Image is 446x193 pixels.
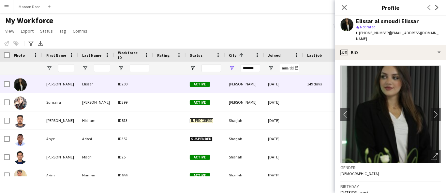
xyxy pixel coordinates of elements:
[225,130,264,148] div: Sharjah
[114,93,153,111] div: ID399
[46,65,52,71] button: Open Filter Menu
[78,93,114,111] div: [PERSON_NAME]
[229,53,236,58] span: City
[59,28,66,34] span: Tag
[58,64,74,72] input: First Name Filter Input
[190,118,213,123] span: In progress
[82,53,101,58] span: Last Name
[78,130,114,148] div: Adoni
[42,93,78,111] div: Sumaira
[303,75,342,93] div: 149 days
[201,64,221,72] input: Status Filter Input
[356,18,419,24] div: Elissar al smoudi Elissar
[340,165,441,171] h3: Gender
[264,130,303,148] div: [DATE]
[14,151,27,164] img: Arjie Macni
[94,64,110,72] input: Last Name Filter Input
[42,148,78,166] div: [PERSON_NAME]
[14,78,27,91] img: Elissar al smoudi Elissar
[78,166,114,184] div: Numan
[264,93,303,111] div: [DATE]
[118,65,124,71] button: Open Filter Menu
[42,111,78,129] div: [PERSON_NAME]
[225,111,264,129] div: Sharjah
[27,39,35,47] app-action-btn: Advanced filters
[18,27,36,35] a: Export
[78,111,114,129] div: Hisham
[190,155,210,160] span: Active
[360,24,376,29] span: Not rated
[268,65,274,71] button: Open Filter Menu
[14,96,27,110] img: Sumaira Malik
[114,111,153,129] div: ID813
[78,148,114,166] div: Macni
[225,75,264,93] div: [PERSON_NAME]
[114,130,153,148] div: ID352
[70,27,90,35] a: Comms
[428,150,441,163] div: Open photos pop-in
[190,100,210,105] span: Active
[190,65,196,71] button: Open Filter Menu
[190,137,213,141] span: Suspended
[225,166,264,184] div: Sharjah
[157,53,170,58] span: Rating
[114,148,153,166] div: ID25
[241,64,260,72] input: City Filter Input
[225,148,264,166] div: Sharjah
[307,53,322,58] span: Last job
[14,133,27,146] img: Anye Adoni
[340,184,441,189] h3: Birthday
[264,166,303,184] div: [DATE]
[3,27,17,35] a: View
[5,16,53,25] span: My Workforce
[42,75,78,93] div: [PERSON_NAME]
[14,170,27,183] img: Asim Numan
[190,173,210,178] span: Active
[42,166,78,184] div: Asim
[37,27,55,35] a: Status
[82,65,88,71] button: Open Filter Menu
[280,64,299,72] input: Joined Filter Input
[130,64,149,72] input: Workforce ID Filter Input
[229,65,235,71] button: Open Filter Menu
[264,148,303,166] div: [DATE]
[225,93,264,111] div: [PERSON_NAME]
[73,28,87,34] span: Comms
[57,27,69,35] a: Tag
[78,75,114,93] div: Elissar
[340,66,441,163] img: Crew avatar or photo
[21,28,34,34] span: Export
[13,0,45,13] button: Maroon Door
[268,53,281,58] span: Joined
[340,171,379,176] span: [DEMOGRAPHIC_DATA]
[118,50,141,60] span: Workforce ID
[335,3,446,12] h3: Profile
[40,28,53,34] span: Status
[114,75,153,93] div: ID200
[190,82,210,87] span: Active
[5,28,14,34] span: View
[264,111,303,129] div: [DATE]
[190,53,202,58] span: Status
[14,53,25,58] span: Photo
[14,115,27,128] img: Abdulrahman Hisham
[356,30,439,41] span: | [EMAIL_ADDRESS][DOMAIN_NAME]
[264,75,303,93] div: [DATE]
[37,39,44,47] app-action-btn: Export XLSX
[42,130,78,148] div: Anye
[46,53,66,58] span: First Name
[356,30,390,35] span: t. [PHONE_NUMBER]
[335,45,446,60] div: Bio
[114,166,153,184] div: ID656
